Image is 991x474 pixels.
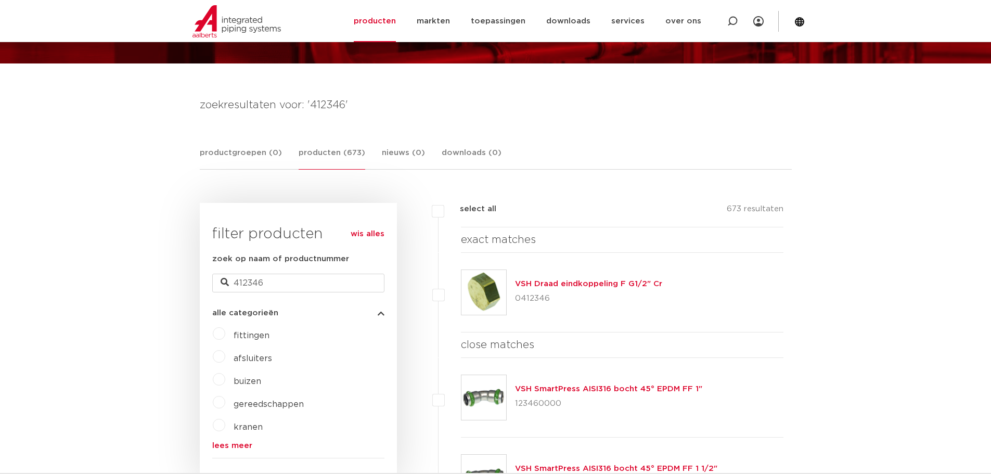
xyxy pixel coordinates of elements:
[461,375,506,420] img: Thumbnail for VSH SmartPress AISI316 bocht 45° EPDM FF 1"
[442,147,501,169] a: downloads (0)
[234,354,272,363] a: afsluiters
[200,97,792,113] h4: zoekresultaten voor: '412346'
[461,232,784,248] h4: exact matches
[234,331,269,340] a: fittingen
[234,400,304,408] a: gereedschappen
[515,395,702,412] p: 123460000
[234,377,261,386] a: buizen
[200,147,282,169] a: productgroepen (0)
[351,228,384,240] a: wis alles
[444,203,496,215] label: select all
[212,309,384,317] button: alle categorieën
[212,274,384,292] input: zoeken
[515,385,702,393] a: VSH SmartPress AISI316 bocht 45° EPDM FF 1"
[212,224,384,245] h3: filter producten
[299,147,365,170] a: producten (673)
[515,290,662,307] p: 0412346
[234,423,263,431] a: kranen
[461,337,784,353] h4: close matches
[515,280,662,288] a: VSH Draad eindkoppeling F G1/2" Cr
[212,253,349,265] label: zoek op naam of productnummer
[212,309,278,317] span: alle categorieën
[212,442,384,450] a: lees meer
[382,147,425,169] a: nieuws (0)
[727,203,783,219] p: 673 resultaten
[461,270,506,315] img: Thumbnail for VSH Draad eindkoppeling F G1/2" Cr
[515,465,717,472] a: VSH SmartPress AISI316 bocht 45° EPDM FF 1 1/2"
